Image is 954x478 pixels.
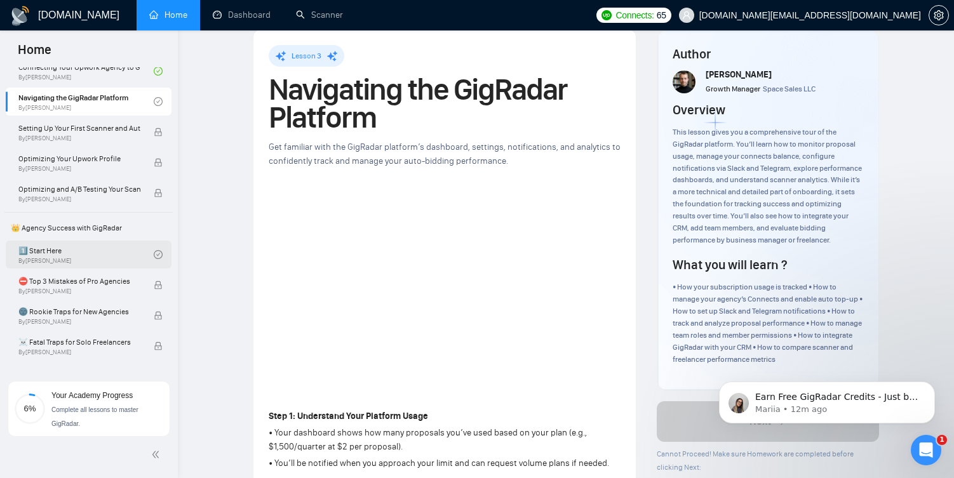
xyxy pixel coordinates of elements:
[269,76,621,131] h1: Navigating the GigRadar Platform
[673,101,725,119] h4: Overview
[10,6,30,26] img: logo
[51,391,133,400] span: Your Academy Progress
[269,411,428,422] strong: Step 1: Understand Your Platform Usage
[213,10,271,20] a: dashboardDashboard
[937,435,947,445] span: 1
[8,41,62,67] span: Home
[154,342,163,350] span: lock
[682,11,691,20] span: user
[154,97,163,106] span: check-circle
[292,51,321,60] span: Lesson 3
[673,45,863,63] h4: Author
[269,456,621,470] p: • You’ll be notified when you approach your limit and can request volume plans if needed.
[929,5,949,25] button: setting
[929,10,948,20] span: setting
[149,10,187,20] a: homeHome
[154,67,163,76] span: check-circle
[296,10,343,20] a: searchScanner
[673,126,863,246] p: This lesson gives you a comprehensive tour of the GigRadar platform. You’ll learn how to monitor ...
[18,349,140,356] span: By [PERSON_NAME]
[154,158,163,167] span: lock
[15,404,45,413] span: 6%
[615,8,654,22] span: Connects:
[657,401,879,442] button: Next
[18,165,140,173] span: By [PERSON_NAME]
[18,196,140,203] span: By [PERSON_NAME]
[706,84,760,93] span: Growth Manager
[763,84,816,93] span: Space Sales LLC
[154,311,163,320] span: lock
[154,281,163,289] span: lock
[18,241,154,269] a: 1️⃣ Start HereBy[PERSON_NAME]
[18,152,140,165] span: Optimizing Your Upwork Profile
[18,366,140,379] span: ❌ How to get banned on Upwork
[18,318,140,326] span: By [PERSON_NAME]
[657,8,666,22] span: 65
[18,183,140,196] span: Optimizing and A/B Testing Your Scanner for Better Results
[269,142,621,166] span: Get familiar with the GigRadar platform’s dashboard, settings, notifications, and analytics to co...
[18,336,140,349] span: ☠️ Fatal Traps for Solo Freelancers
[18,57,154,85] a: Connecting Your Upwork Agency to GigRadarBy[PERSON_NAME]
[673,256,787,274] h4: What you will learn ?
[18,135,140,142] span: By [PERSON_NAME]
[6,215,171,241] span: 👑 Agency Success with GigRadar
[154,189,163,197] span: lock
[151,448,164,461] span: double-left
[657,449,854,472] span: Cannot Proceed! Make sure Homework are completed before clicking Next:
[154,250,163,259] span: check-circle
[601,10,612,20] img: upwork-logo.png
[269,426,621,454] p: • Your dashboard shows how many proposals you’ve used based on your plan (e.g., $1,500/quarter at...
[700,355,954,444] iframe: Intercom notifications message
[673,281,863,365] p: • How your subscription usage is tracked • How to manage your agency’s Connects and enable auto t...
[18,88,154,116] a: Navigating the GigRadar PlatformBy[PERSON_NAME]
[18,122,140,135] span: Setting Up Your First Scanner and Auto-Bidder
[154,128,163,136] span: lock
[18,275,140,288] span: ⛔ Top 3 Mistakes of Pro Agencies
[51,406,138,427] span: Complete all lessons to master GigRadar.
[706,69,772,80] span: [PERSON_NAME]
[911,435,941,465] iframe: Intercom live chat
[18,305,140,318] span: 🌚 Rookie Traps for New Agencies
[929,10,949,20] a: setting
[18,288,140,295] span: By [PERSON_NAME]
[673,70,695,93] img: vlad-t.jpg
